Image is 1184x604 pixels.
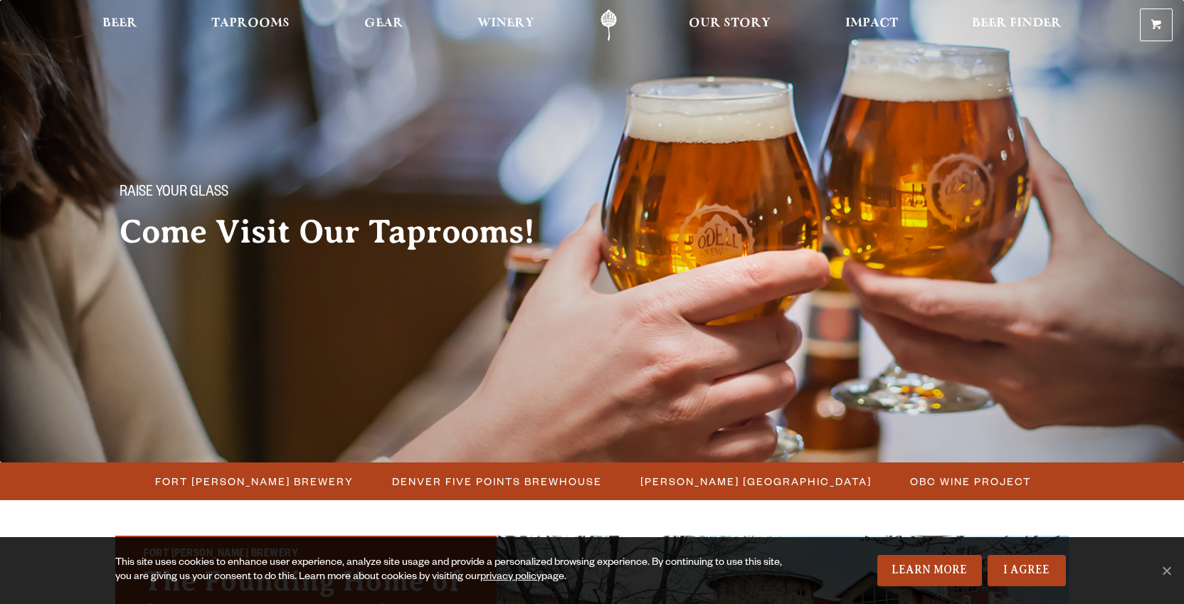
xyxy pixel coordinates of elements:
[120,214,564,250] h2: Come Visit Our Taprooms!
[364,18,403,29] span: Gear
[1159,563,1173,578] span: No
[680,9,780,41] a: Our Story
[632,471,879,492] a: [PERSON_NAME] [GEOGRAPHIC_DATA]
[211,18,290,29] span: Taprooms
[147,471,361,492] a: Fort [PERSON_NAME] Brewery
[468,9,544,41] a: Winery
[988,555,1066,586] a: I Agree
[202,9,299,41] a: Taprooms
[93,9,147,41] a: Beer
[972,18,1062,29] span: Beer Finder
[480,572,541,583] a: privacy policy
[877,555,982,586] a: Learn More
[845,18,898,29] span: Impact
[963,9,1071,41] a: Beer Finder
[836,9,907,41] a: Impact
[910,471,1031,492] span: OBC Wine Project
[155,471,354,492] span: Fort [PERSON_NAME] Brewery
[102,18,137,29] span: Beer
[384,471,609,492] a: Denver Five Points Brewhouse
[477,18,534,29] span: Winery
[689,18,771,29] span: Our Story
[640,471,872,492] span: [PERSON_NAME] [GEOGRAPHIC_DATA]
[902,471,1038,492] a: OBC Wine Project
[115,556,783,585] div: This site uses cookies to enhance user experience, analyze site usage and provide a personalized ...
[120,184,228,203] span: Raise your glass
[392,471,602,492] span: Denver Five Points Brewhouse
[582,9,635,41] a: Odell Home
[355,9,413,41] a: Gear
